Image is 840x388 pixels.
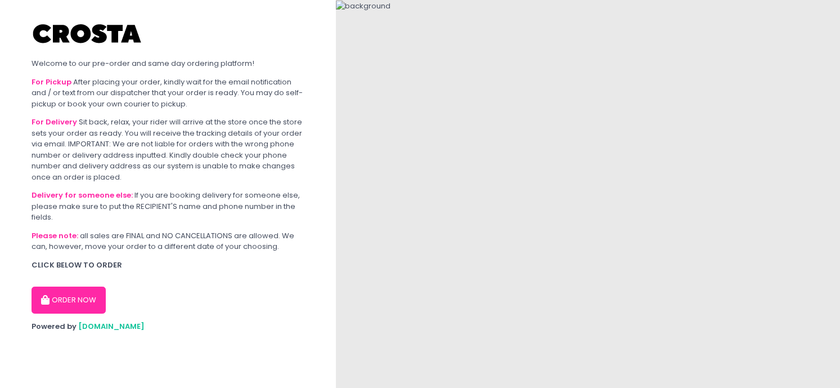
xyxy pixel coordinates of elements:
[78,321,145,332] a: [DOMAIN_NAME]
[32,230,78,241] b: Please note:
[32,190,133,200] b: Delivery for someone else:
[32,58,304,69] div: Welcome to our pre-order and same day ordering platform!
[32,117,304,182] div: Sit back, relax, your rider will arrive at the store once the store sets your order as ready. You...
[32,77,71,87] b: For Pickup
[32,17,144,51] img: Crosta Pizzeria
[32,287,106,314] button: ORDER NOW
[32,260,304,271] div: CLICK BELOW TO ORDER
[32,321,304,332] div: Powered by
[32,190,304,223] div: If you are booking delivery for someone else, please make sure to put the RECIPIENT'S name and ph...
[32,77,304,110] div: After placing your order, kindly wait for the email notification and / or text from our dispatche...
[336,1,390,12] img: background
[32,230,304,252] div: all sales are FINAL and NO CANCELLATIONS are allowed. We can, however, move your order to a diffe...
[32,117,77,127] b: For Delivery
